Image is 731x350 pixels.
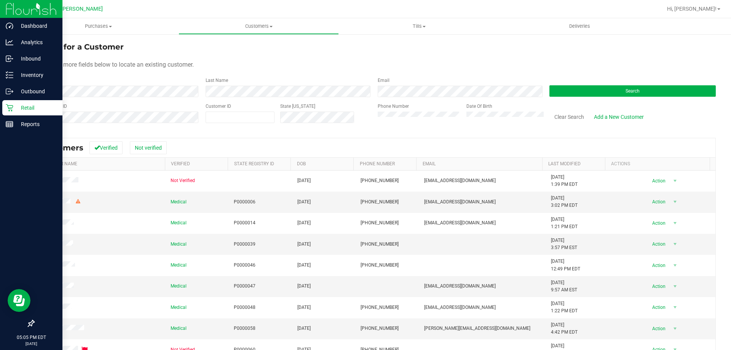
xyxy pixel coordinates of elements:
inline-svg: Inventory [6,71,13,79]
span: [PHONE_NUMBER] [361,304,399,311]
span: select [670,218,680,229]
div: Warning - Level 2 [75,198,81,205]
a: Last Modified [548,161,581,166]
a: Deliveries [500,18,660,34]
span: [DATE] [297,262,311,269]
span: Action [645,302,670,313]
span: Action [645,176,670,186]
span: Deliveries [559,23,600,30]
inline-svg: Inbound [6,55,13,62]
button: Not verified [130,141,167,154]
span: Purchases [18,23,179,30]
p: Dashboard [13,21,59,30]
span: select [670,323,680,334]
span: [EMAIL_ADDRESS][DOMAIN_NAME] [424,177,496,184]
span: select [670,281,680,292]
label: State [US_STATE] [280,103,315,110]
span: select [670,239,680,249]
span: Medical [171,198,187,206]
label: Phone Number [378,103,409,110]
span: [DATE] [297,198,311,206]
p: Analytics [13,38,59,47]
iframe: Resource center [8,289,30,312]
span: Search [626,88,640,94]
span: Action [645,281,670,292]
label: Customer ID [206,103,231,110]
a: Add a New Customer [589,110,649,123]
span: P0000046 [234,262,255,269]
span: Customers [179,23,338,30]
a: Purchases [18,18,179,34]
span: [EMAIL_ADDRESS][DOMAIN_NAME] [424,219,496,227]
p: Reports [13,120,59,129]
inline-svg: Reports [6,120,13,128]
a: Verified [171,161,190,166]
span: [DATE] 4:42 PM EDT [551,321,578,336]
inline-svg: Dashboard [6,22,13,30]
span: select [670,197,680,207]
span: Ft. [PERSON_NAME] [53,6,103,12]
inline-svg: Retail [6,104,13,112]
a: Phone Number [360,161,395,166]
a: Email [423,161,436,166]
span: [DATE] [297,325,311,332]
button: Verified [89,141,123,154]
label: Date Of Birth [466,103,492,110]
span: Use one or more fields below to locate an existing customer. [34,61,194,68]
span: [DATE] [297,177,311,184]
label: Last Name [206,77,228,84]
span: [DATE] [297,304,311,311]
p: Inbound [13,54,59,63]
span: Medical [171,262,187,269]
p: [DATE] [3,341,59,347]
span: [PHONE_NUMBER] [361,198,399,206]
span: P0000058 [234,325,255,332]
a: DOB [297,161,306,166]
span: Tills [339,23,499,30]
span: Action [645,218,670,229]
span: P0000014 [234,219,255,227]
span: P0000048 [234,304,255,311]
label: Email [378,77,389,84]
span: Action [645,239,670,249]
span: [EMAIL_ADDRESS][DOMAIN_NAME] [424,283,496,290]
span: Medical [171,241,187,248]
span: [DATE] 3:57 PM EST [551,237,577,251]
span: [PHONE_NUMBER] [361,219,399,227]
span: [DATE] 1:21 PM EDT [551,216,578,230]
inline-svg: Outbound [6,88,13,95]
span: [DATE] 1:39 PM EDT [551,174,578,188]
span: [DATE] [297,241,311,248]
p: Retail [13,103,59,112]
span: Medical [171,325,187,332]
span: Medical [171,283,187,290]
span: P0000039 [234,241,255,248]
p: 05:05 PM EDT [3,334,59,341]
inline-svg: Analytics [6,38,13,46]
span: [PHONE_NUMBER] [361,177,399,184]
div: Actions [611,161,707,166]
span: [PHONE_NUMBER] [361,325,399,332]
span: [DATE] 12:49 PM EDT [551,258,580,272]
span: Action [645,260,670,271]
a: State Registry Id [234,161,274,166]
span: select [670,176,680,186]
span: [DATE] [297,219,311,227]
span: P0000006 [234,198,255,206]
p: Inventory [13,70,59,80]
span: [EMAIL_ADDRESS][DOMAIN_NAME] [424,304,496,311]
span: Action [645,323,670,334]
p: Outbound [13,87,59,96]
span: Search for a Customer [34,42,124,51]
a: Customers [179,18,339,34]
span: [DATE] 9:57 AM EST [551,279,577,294]
span: [DATE] 3:02 PM EDT [551,195,578,209]
span: [PERSON_NAME][EMAIL_ADDRESS][DOMAIN_NAME] [424,325,530,332]
span: [DATE] 1:22 PM EDT [551,300,578,315]
span: [PHONE_NUMBER] [361,262,399,269]
a: Tills [339,18,499,34]
span: Action [645,197,670,207]
span: Hi, [PERSON_NAME]! [667,6,717,12]
span: [EMAIL_ADDRESS][DOMAIN_NAME] [424,198,496,206]
span: select [670,302,680,313]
